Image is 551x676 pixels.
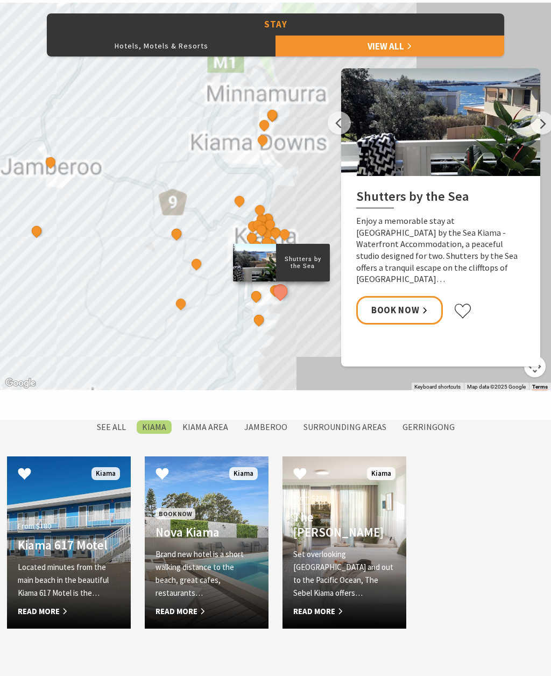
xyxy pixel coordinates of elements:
h4: The [PERSON_NAME] [293,510,395,539]
a: View All [275,35,504,57]
button: See detail about Cicada Luxury Camping [169,227,183,241]
span: Read More [293,605,395,618]
p: Located minutes from the main beach in the beautiful Kiama 617 Motel is the… [18,561,120,600]
button: Hotels, Motels & Resorts [47,35,275,57]
span: Map data ©2025 Google [467,384,526,390]
p: Enjoy a memorable stay at [GEOGRAPHIC_DATA] by the Sea Kiama - Waterfront Accommodation, a peacef... [356,215,525,285]
label: Surrounding Areas [298,420,392,434]
button: See detail about Harbour Lights Kiama [263,218,277,232]
a: Click to see this area on Google Maps [3,376,38,390]
button: See detail about Bombo Hideaway [253,203,267,217]
button: See detail about Casa Mar Azul [256,133,270,147]
button: See detail about Johnson Street Beach House [265,108,279,122]
button: Keyboard shortcuts [414,383,461,391]
h4: Nova Kiama [156,525,258,540]
span: Kiama [367,467,395,481]
p: Shutters by the Sea [276,254,330,271]
button: Click to favourite Shutters by the Sea [454,303,472,319]
button: See detail about Seaside Escape 1 [258,118,272,132]
span: Kiama [229,467,258,481]
button: Previous [328,111,351,135]
button: Stay [47,13,504,36]
button: See detail about Saddleback Grove [174,297,188,311]
button: See detail about Kiama Harbour Cabins [278,227,292,241]
span: Read More [18,605,120,618]
span: From $289 [293,492,327,504]
button: See detail about Greyleigh Kiama [189,257,203,271]
a: Book Now [356,296,443,325]
p: Set overlooking [GEOGRAPHIC_DATA] and out to the Pacific Ocean, The Sebel Kiama offers… [293,548,395,600]
button: See detail about Jamberoo Valley Farm Cottages [30,224,44,238]
a: Terms [532,384,548,390]
a: From $289 The [PERSON_NAME] Set overlooking [GEOGRAPHIC_DATA] and out to the Pacific Ocean, The S... [282,456,406,629]
button: Map camera controls [524,356,546,377]
p: Brand new hotel is a short walking distance to the beach, great cafes, restaurants… [156,548,258,600]
button: See detail about Allwood Harbour Cottage [255,223,269,237]
label: Gerringong [397,420,460,434]
label: Kiama Area [177,420,234,434]
button: See detail about Coastal Escape Specialists [245,231,259,245]
span: From $180 [18,520,51,532]
span: Book Now [156,508,195,519]
label: Jamberoo [239,420,293,434]
button: See detail about Nova Kiama [260,235,274,249]
a: From $180 Kiama 617 Motel Located minutes from the main beach in the beautiful Kiama 617 Motel is... [7,456,131,629]
button: See detail about Jamberoo Pub and Saleyard Motel [44,155,58,169]
img: Google [3,376,38,390]
button: See detail about Bask at Loves Bay [252,313,266,327]
button: See detail about Shutters by the Sea [270,281,290,301]
h4: Kiama 617 Motel [18,538,120,553]
span: Kiama [91,467,120,481]
button: See detail about BIG4 Easts Beach Holiday Park [250,290,264,304]
span: Read More [156,605,258,618]
label: SEE All [91,420,131,434]
a: Book Now Nova Kiama Brand new hotel is a short walking distance to the beach, great cafes, restau... [145,456,269,629]
button: See detail about That Retro Place Kiama [232,194,246,208]
button: Click to Favourite The Sebel Kiama [282,456,317,493]
button: Click to Favourite Nova Kiama [145,456,180,493]
h2: Shutters by the Sea [356,189,525,208]
button: Click to Favourite Kiama 617 Motel [7,456,42,493]
label: Kiama [137,420,172,434]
